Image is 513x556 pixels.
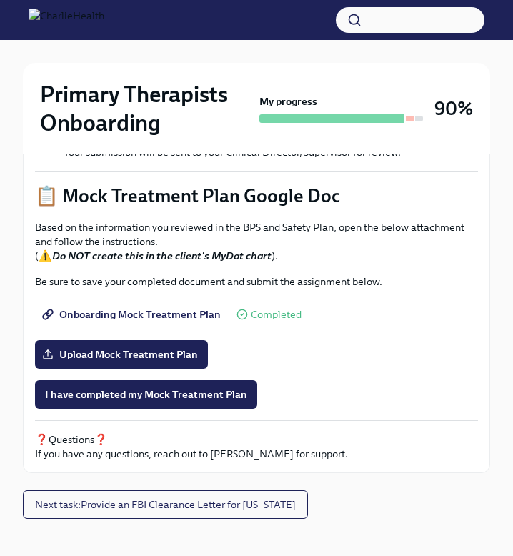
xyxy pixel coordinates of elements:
[434,96,473,121] h3: 90%
[35,300,231,329] a: Onboarding Mock Treatment Plan
[45,307,221,322] span: Onboarding Mock Treatment Plan
[259,94,317,109] strong: My progress
[45,387,247,402] span: I have completed my Mock Treatment Plan
[29,9,104,31] img: CharlieHealth
[23,490,308,519] button: Next task:Provide an FBI Clearance Letter for [US_STATE]
[35,220,478,263] p: Based on the information you reviewed in the BPS and Safety Plan, open the below attachment and f...
[35,274,478,289] p: Be sure to save your completed document and submit the assignment below.
[35,340,208,369] label: Upload Mock Treatment Plan
[45,347,198,362] span: Upload Mock Treatment Plan
[35,432,478,461] p: ❓Questions❓ If you have any questions, reach out to [PERSON_NAME] for support.
[35,183,478,209] p: 📋 Mock Treatment Plan Google Doc
[35,380,257,409] button: I have completed my Mock Treatment Plan
[35,497,296,512] span: Next task : Provide an FBI Clearance Letter for [US_STATE]
[52,249,272,262] strong: Do NOT create this in the client's MyDot chart
[251,309,302,320] span: Completed
[40,80,254,137] h2: Primary Therapists Onboarding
